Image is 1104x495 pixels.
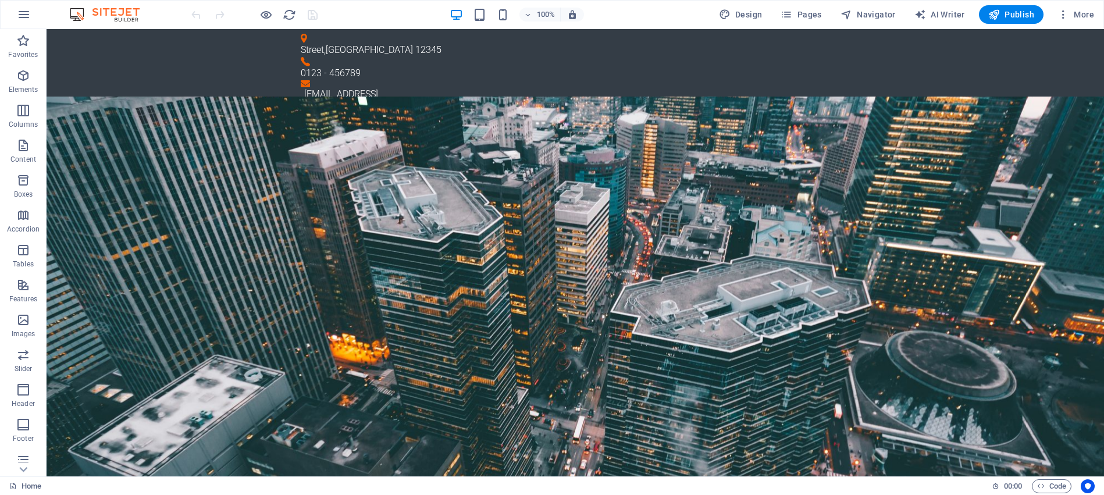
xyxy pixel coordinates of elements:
span: Design [719,9,763,20]
div: Design (Ctrl+Alt+Y) [714,5,767,24]
span: AI Writer [914,9,965,20]
p: Tables [13,259,34,269]
span: More [1057,9,1094,20]
h6: 100% [537,8,555,22]
span: Code [1037,479,1066,493]
button: Pages [776,5,826,24]
button: Click here to leave preview mode and continue editing [259,8,273,22]
p: Content [10,155,36,164]
p: Images [12,329,35,339]
span: Navigator [841,9,896,20]
button: Usercentrics [1081,479,1095,493]
h6: Session time [992,479,1023,493]
span: Pages [781,9,821,20]
p: Elements [9,85,38,94]
i: Reload page [283,8,296,22]
p: Slider [15,364,33,373]
p: Features [9,294,37,304]
span: : [1012,482,1014,490]
button: Design [714,5,767,24]
p: Columns [9,120,38,129]
button: Publish [979,5,1044,24]
p: Footer [13,434,34,443]
button: Navigator [836,5,900,24]
p: Boxes [14,190,33,199]
i: On resize automatically adjust zoom level to fit chosen device. [567,9,578,20]
p: Favorites [8,50,38,59]
span: Publish [988,9,1034,20]
button: 100% [519,8,561,22]
button: reload [282,8,296,22]
span: 00 00 [1004,479,1022,493]
img: Editor Logo [67,8,154,22]
button: Code [1032,479,1071,493]
a: Click to cancel selection. Double-click to open Pages [9,479,41,493]
button: More [1053,5,1099,24]
button: AI Writer [910,5,970,24]
p: Header [12,399,35,408]
p: Accordion [7,225,40,234]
